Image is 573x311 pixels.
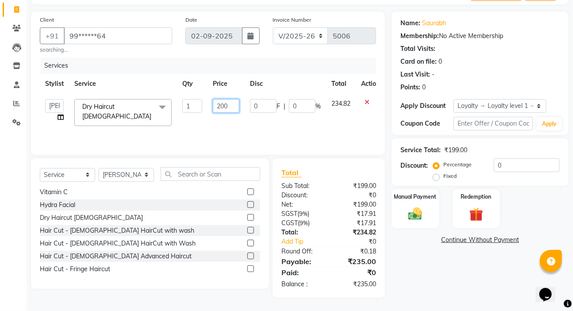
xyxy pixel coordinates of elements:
a: x [151,112,155,120]
div: Hydra Facial [40,200,75,210]
div: Balance : [275,280,329,289]
div: ₹199.00 [329,200,383,209]
div: ₹235.00 [329,256,383,267]
input: Enter Offer / Coupon Code [454,117,533,131]
div: Hair Cut - [DEMOGRAPHIC_DATA] HairCut with wash [40,226,194,235]
div: Card on file: [400,57,437,66]
div: ₹17.91 [329,209,383,219]
div: Round Off: [275,247,329,256]
div: ₹235.00 [329,280,383,289]
input: Search or Scan [161,167,260,181]
div: Points: [400,83,420,92]
div: Apply Discount [400,101,454,111]
span: Total [281,168,302,177]
div: 0 [422,83,426,92]
div: ₹17.91 [329,219,383,228]
input: Search by Name/Mobile/Email/Code [64,27,172,44]
div: ₹0 [329,191,383,200]
span: | [284,102,285,111]
label: Percentage [443,161,472,169]
a: Continue Without Payment [393,235,567,245]
div: ₹0.18 [329,247,383,256]
div: Total: [275,228,329,237]
label: Fixed [443,172,457,180]
div: - [432,70,435,79]
div: ( ) [275,209,329,219]
th: Action [356,74,385,94]
div: ₹234.82 [329,228,383,237]
div: ₹0 [338,237,383,246]
div: Dry Haircut [DEMOGRAPHIC_DATA] [40,213,143,223]
div: Net: [275,200,329,209]
div: ₹199.00 [444,146,467,155]
div: Discount: [275,191,329,200]
button: Apply [537,117,562,131]
div: Total Visits: [400,44,435,54]
img: _gift.svg [465,206,488,223]
a: Saurabh [422,19,446,28]
span: 9% [299,210,308,217]
label: Date [185,16,197,24]
iframe: chat widget [536,276,564,302]
label: Invoice Number [273,16,311,24]
span: F [277,102,280,111]
div: Paid: [275,267,329,278]
th: Price [208,74,245,94]
th: Service [69,74,177,94]
th: Total [326,74,356,94]
span: CGST [281,219,298,227]
div: Sub Total: [275,181,329,191]
div: Membership: [400,31,439,41]
div: Vitamin C [40,188,68,197]
label: Redemption [461,193,492,201]
div: 0 [438,57,442,66]
span: 234.82 [331,100,350,108]
div: Payable: [275,256,329,267]
div: Hair Cut - [DEMOGRAPHIC_DATA] HairCut with Wash [40,239,196,248]
div: Hair Cut - Fringe Haircut [40,265,110,274]
div: ₹0 [329,267,383,278]
button: +91 [40,27,65,44]
label: Client [40,16,54,24]
div: Discount: [400,161,428,170]
div: Services [41,58,383,74]
div: Name: [400,19,420,28]
a: Add Tip [275,237,338,246]
th: Qty [177,74,208,94]
span: SGST [281,210,297,218]
span: 9% [300,219,308,227]
div: ( ) [275,219,329,228]
div: Coupon Code [400,119,454,128]
label: Manual Payment [394,193,437,201]
div: Service Total: [400,146,441,155]
th: Disc [245,74,326,94]
span: % [315,102,321,111]
div: Last Visit: [400,70,430,79]
th: Stylist [40,74,69,94]
div: No Active Membership [400,31,560,41]
span: Dry Haircut [DEMOGRAPHIC_DATA] [82,103,151,120]
div: ₹199.00 [329,181,383,191]
img: _cash.svg [404,206,427,222]
small: searching... [40,46,172,54]
div: Hair Cut - [DEMOGRAPHIC_DATA] Advanced Haircut [40,252,192,261]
